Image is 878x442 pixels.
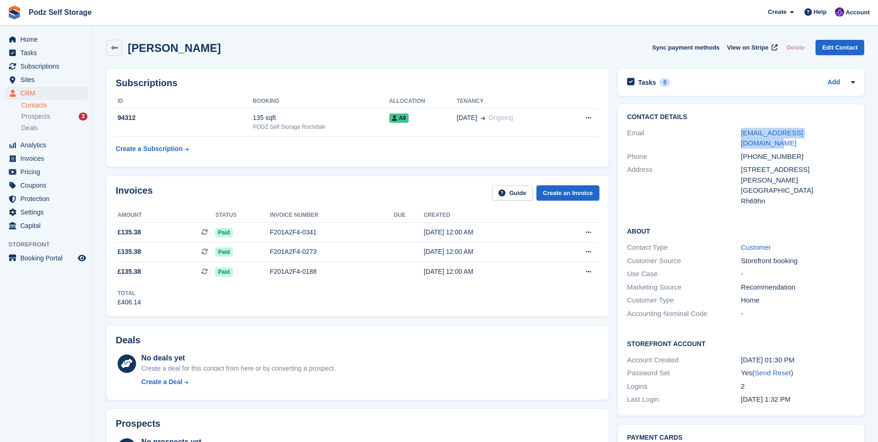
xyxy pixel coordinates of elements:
a: menu [5,33,87,46]
th: Amount [116,208,215,223]
div: Marketing Source [627,282,741,293]
div: Storefront booking [741,256,855,266]
div: Create a Deal [141,377,182,387]
span: Analytics [20,139,76,152]
div: Contact Type [627,242,741,253]
a: Create a Deal [141,377,335,387]
div: [DATE] 12:00 AM [423,247,550,257]
span: Capital [20,219,76,232]
div: Phone [627,152,741,162]
span: Prospects [21,112,50,121]
a: menu [5,46,87,59]
a: menu [5,139,87,152]
a: menu [5,73,87,86]
span: ( ) [752,369,793,377]
div: F201A2F4-0273 [270,247,394,257]
h2: About [627,226,855,235]
div: Total [118,289,141,297]
div: [GEOGRAPHIC_DATA] [741,185,855,196]
a: Guide [492,185,533,201]
div: Email [627,128,741,149]
div: [DATE] 01:30 PM [741,355,855,366]
span: A9 [389,114,409,123]
h2: Contact Details [627,114,855,121]
button: Delete [783,40,808,55]
div: - [741,309,855,319]
div: - [741,269,855,279]
img: Jawed Chowdhary [835,7,844,17]
a: menu [5,87,87,100]
h2: [PERSON_NAME] [128,42,221,54]
a: menu [5,219,87,232]
div: Yes [741,368,855,379]
th: ID [116,94,253,109]
span: Pricing [20,165,76,178]
div: [DATE] 12:00 AM [423,267,550,277]
div: Rh69hn [741,196,855,207]
a: Deals [21,123,87,133]
img: stora-icon-8386f47178a22dfd0bd8f6a31ec36ba5ce8667c1dd55bd0f319d3a0aa187defe.svg [7,6,21,19]
a: menu [5,165,87,178]
span: Booking Portal [20,252,76,265]
span: View on Stripe [727,43,768,52]
span: Paid [215,247,232,257]
span: Help [814,7,827,17]
a: menu [5,179,87,192]
a: menu [5,152,87,165]
div: Last Login [627,394,741,405]
a: menu [5,252,87,265]
h2: Prospects [116,418,161,429]
th: Status [215,208,270,223]
div: Address [627,164,741,206]
div: [STREET_ADDRESS] [741,164,855,175]
a: Edit Contact [816,40,864,55]
th: Booking [253,94,389,109]
time: 2025-07-07 12:32:48 UTC [741,395,791,403]
span: Protection [20,192,76,205]
a: menu [5,60,87,73]
h2: Payment cards [627,434,855,442]
div: Customer Type [627,295,741,306]
a: View on Stripe [723,40,779,55]
div: [PERSON_NAME] [741,175,855,186]
span: Deals [21,124,38,133]
th: Due [394,208,423,223]
span: Ongoing [489,114,513,121]
div: [DATE] 12:00 AM [423,227,550,237]
div: Recommendation [741,282,855,293]
a: Preview store [76,253,87,264]
span: Home [20,33,76,46]
div: Accounting Nominal Code [627,309,741,319]
button: Sync payment methods [652,40,720,55]
a: [EMAIL_ADDRESS][DOMAIN_NAME] [741,129,803,147]
div: F201A2F4-0188 [270,267,394,277]
div: F201A2F4-0341 [270,227,394,237]
span: Sites [20,73,76,86]
span: CRM [20,87,76,100]
div: Account Created [627,355,741,366]
span: Subscriptions [20,60,76,73]
div: Use Case [627,269,741,279]
div: Customer Source [627,256,741,266]
div: Logins [627,381,741,392]
div: Create a deal for this contact from here or by converting a prospect. [141,364,335,373]
a: Create a Subscription [116,140,189,158]
span: Paid [215,267,232,277]
th: Tenancy [457,94,563,109]
span: £135.38 [118,227,141,237]
span: Settings [20,206,76,219]
th: Allocation [389,94,457,109]
span: Coupons [20,179,76,192]
div: 135 sqft [253,113,389,123]
a: Prospects 3 [21,112,87,121]
a: Add [828,77,840,88]
span: Invoices [20,152,76,165]
span: £135.38 [118,267,141,277]
div: Create a Subscription [116,144,183,154]
h2: Subscriptions [116,78,599,88]
h2: Tasks [638,78,656,87]
div: 0 [660,78,670,87]
a: Customer [741,243,771,251]
a: Podz Self Storage [25,5,95,20]
h2: Deals [116,335,140,346]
